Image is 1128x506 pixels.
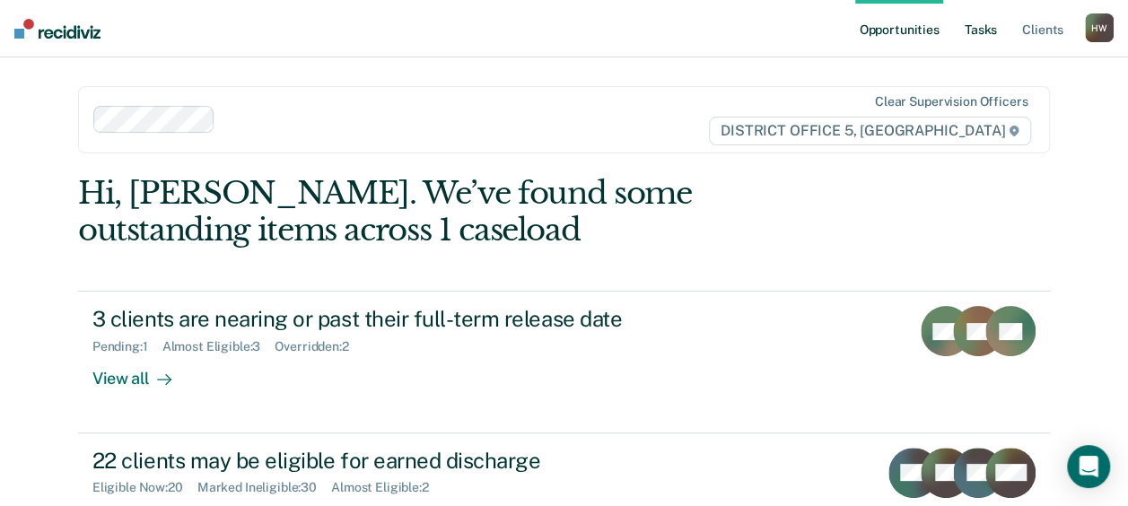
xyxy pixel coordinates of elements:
div: H W [1085,13,1114,42]
img: Recidiviz [14,19,101,39]
button: HW [1085,13,1114,42]
div: Marked Ineligible : 30 [197,480,331,495]
div: View all [92,354,193,389]
div: Open Intercom Messenger [1067,445,1110,488]
div: Eligible Now : 20 [92,480,197,495]
div: Almost Eligible : 2 [331,480,443,495]
div: Hi, [PERSON_NAME]. We’ve found some outstanding items across 1 caseload [78,175,856,249]
div: Clear supervision officers [875,94,1027,109]
div: 3 clients are nearing or past their full-term release date [92,306,722,332]
div: Pending : 1 [92,339,162,354]
div: Overridden : 2 [275,339,363,354]
div: 22 clients may be eligible for earned discharge [92,448,722,474]
span: DISTRICT OFFICE 5, [GEOGRAPHIC_DATA] [709,117,1031,145]
a: 3 clients are nearing or past their full-term release datePending:1Almost Eligible:3Overridden:2V... [78,291,1050,432]
div: Almost Eligible : 3 [162,339,275,354]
